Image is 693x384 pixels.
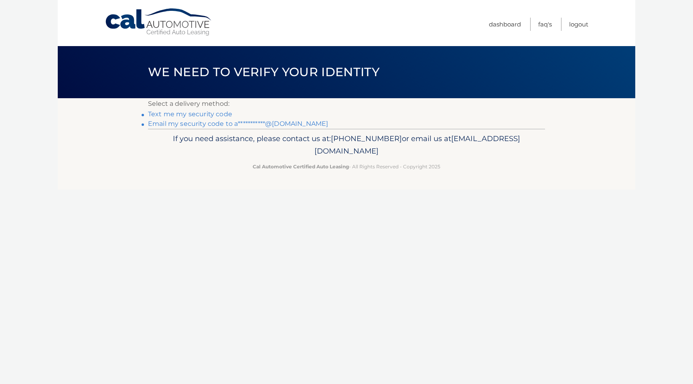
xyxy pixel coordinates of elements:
[569,18,588,31] a: Logout
[153,132,540,158] p: If you need assistance, please contact us at: or email us at
[148,98,545,109] p: Select a delivery method:
[148,110,232,118] a: Text me my security code
[153,162,540,171] p: - All Rights Reserved - Copyright 2025
[489,18,521,31] a: Dashboard
[331,134,402,143] span: [PHONE_NUMBER]
[148,65,379,79] span: We need to verify your identity
[253,164,349,170] strong: Cal Automotive Certified Auto Leasing
[105,8,213,36] a: Cal Automotive
[538,18,552,31] a: FAQ's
